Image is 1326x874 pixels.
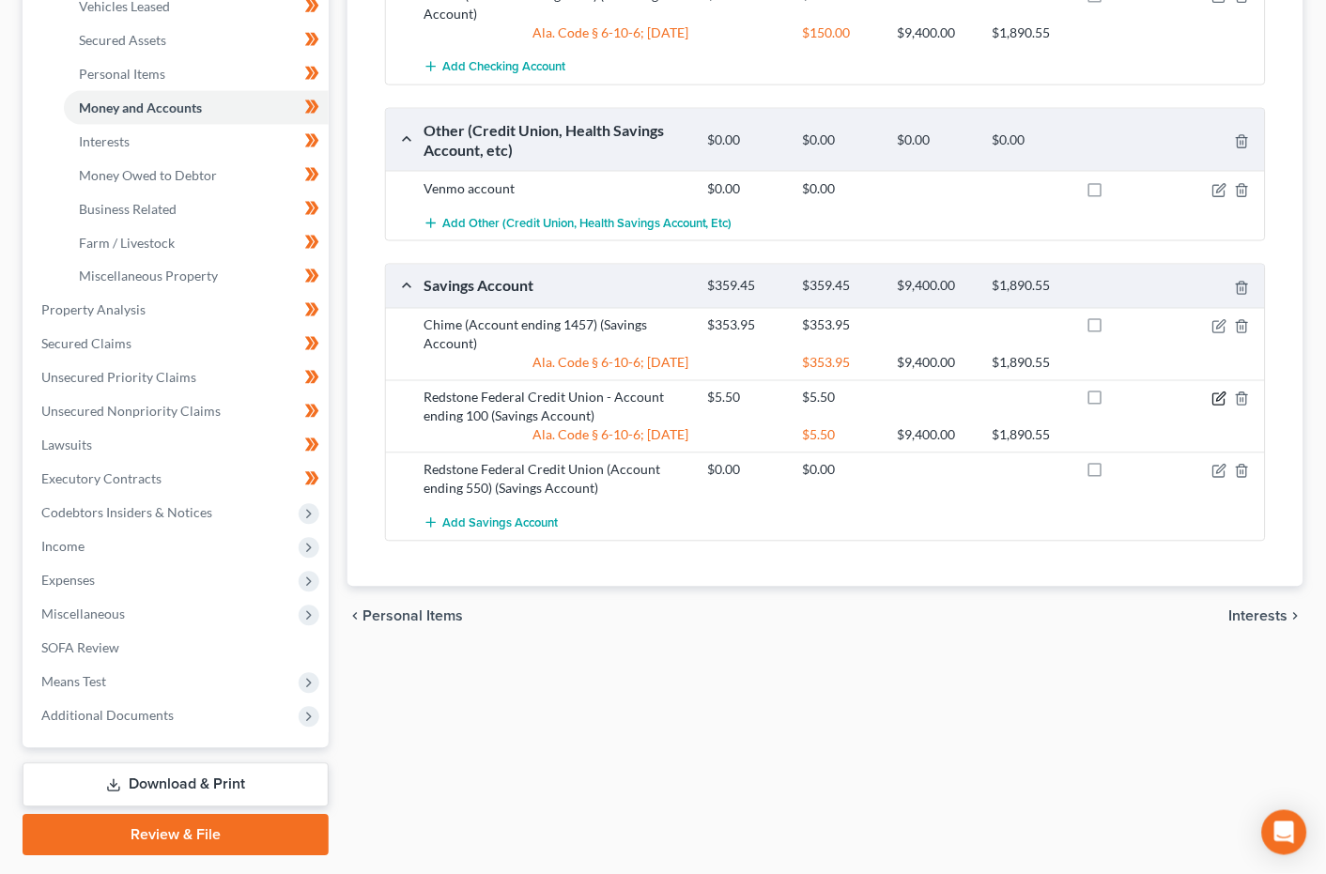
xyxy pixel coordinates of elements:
[64,192,329,226] a: Business Related
[347,609,362,624] i: chevron_left
[79,100,202,115] span: Money and Accounts
[887,131,982,149] div: $0.00
[41,573,95,589] span: Expenses
[41,404,221,420] span: Unsecured Nonpriority Claims
[41,708,174,724] span: Additional Documents
[794,278,888,296] div: $359.45
[982,23,1077,42] div: $1,890.55
[1229,609,1303,624] button: Interests chevron_right
[414,23,699,42] div: Ala. Code § 6-10-6; [DATE]
[26,361,329,395] a: Unsecured Priority Claims
[41,640,119,656] span: SOFA Review
[79,32,166,48] span: Secured Assets
[982,426,1077,445] div: $1,890.55
[41,302,146,318] span: Property Analysis
[64,57,329,91] a: Personal Items
[26,395,329,429] a: Unsecured Nonpriority Claims
[887,278,982,296] div: $9,400.00
[414,179,699,198] div: Venmo account
[424,506,558,541] button: Add Savings Account
[982,278,1077,296] div: $1,890.55
[41,370,196,386] span: Unsecured Priority Claims
[982,131,1077,149] div: $0.00
[699,316,794,335] div: $353.95
[414,276,699,296] div: Savings Account
[887,354,982,373] div: $9,400.00
[794,426,888,445] div: $5.50
[1262,810,1307,855] div: Open Intercom Messenger
[41,471,162,487] span: Executory Contracts
[26,294,329,328] a: Property Analysis
[442,216,732,231] span: Add Other (Credit Union, Health Savings Account, etc)
[887,23,982,42] div: $9,400.00
[1229,609,1288,624] span: Interests
[794,316,888,335] div: $353.95
[26,632,329,666] a: SOFA Review
[41,606,125,622] span: Miscellaneous
[794,389,888,407] div: $5.50
[362,609,463,624] span: Personal Items
[794,131,888,149] div: $0.00
[41,437,92,453] span: Lawsuits
[699,179,794,198] div: $0.00
[442,516,558,531] span: Add Savings Account
[699,278,794,296] div: $359.45
[79,235,175,251] span: Farm / Livestock
[414,389,699,426] div: Redstone Federal Credit Union - Account ending 100 (Savings Account)
[64,226,329,260] a: Farm / Livestock
[64,260,329,294] a: Miscellaneous Property
[982,354,1077,373] div: $1,890.55
[887,426,982,445] div: $9,400.00
[414,354,699,373] div: Ala. Code § 6-10-6; [DATE]
[414,461,699,498] div: Redstone Federal Credit Union (Account ending 550) (Savings Account)
[794,23,888,42] div: $150.00
[64,23,329,57] a: Secured Assets
[41,505,212,521] span: Codebtors Insiders & Notices
[1288,609,1303,624] i: chevron_right
[442,60,565,75] span: Add Checking Account
[699,461,794,480] div: $0.00
[414,316,699,354] div: Chime (Account ending 1457) (Savings Account)
[64,125,329,159] a: Interests
[424,50,565,84] button: Add Checking Account
[414,120,699,161] div: Other (Credit Union, Health Savings Account, etc)
[79,268,218,284] span: Miscellaneous Property
[794,179,888,198] div: $0.00
[699,389,794,407] div: $5.50
[79,167,217,183] span: Money Owed to Debtor
[64,159,329,192] a: Money Owed to Debtor
[79,201,177,217] span: Business Related
[64,91,329,125] a: Money and Accounts
[26,328,329,361] a: Secured Claims
[26,429,329,463] a: Lawsuits
[41,539,85,555] span: Income
[23,763,329,807] a: Download & Print
[699,131,794,149] div: $0.00
[794,461,888,480] div: $0.00
[41,336,131,352] span: Secured Claims
[794,354,888,373] div: $353.95
[41,674,106,690] span: Means Test
[347,609,463,624] button: chevron_left Personal Items
[79,66,165,82] span: Personal Items
[414,426,699,445] div: Ala. Code § 6-10-6; [DATE]
[79,133,130,149] span: Interests
[26,463,329,497] a: Executory Contracts
[424,206,732,240] button: Add Other (Credit Union, Health Savings Account, etc)
[23,815,329,856] a: Review & File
